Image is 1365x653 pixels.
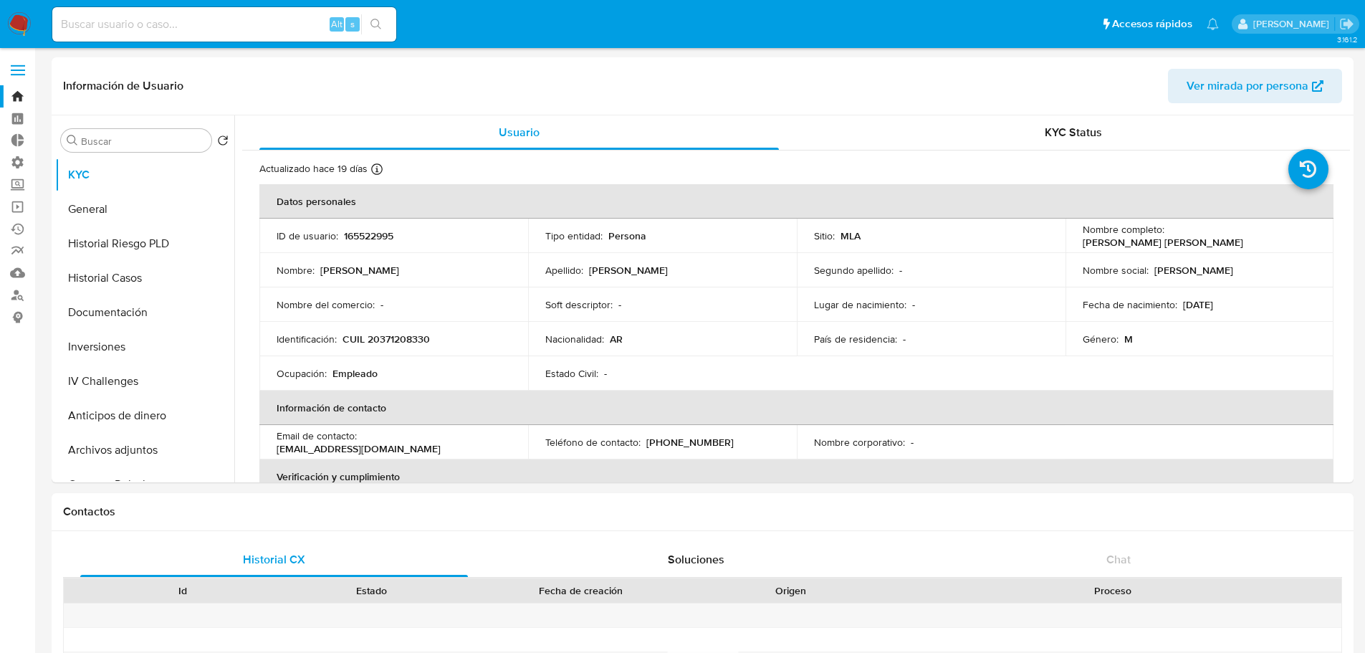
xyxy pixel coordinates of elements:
p: - [911,436,914,449]
p: Nombre social : [1083,264,1149,277]
button: Historial Casos [55,261,234,295]
button: Historial Riesgo PLD [55,227,234,261]
button: search-icon [361,14,391,34]
p: [PERSON_NAME] [PERSON_NAME] [1083,236,1243,249]
p: M [1124,333,1133,345]
div: Fecha de creación [476,583,686,598]
p: 165522995 [344,229,393,242]
p: - [618,298,621,311]
button: Buscar [67,135,78,146]
p: [PERSON_NAME] [320,264,399,277]
button: Volver al orden por defecto [217,135,229,151]
div: Estado [287,583,456,598]
th: Información de contacto [259,391,1333,425]
p: Género : [1083,333,1119,345]
p: Nombre completo : [1083,223,1164,236]
p: Estado Civil : [545,367,598,380]
p: Empleado [332,367,378,380]
p: Soft descriptor : [545,298,613,311]
p: Ocupación : [277,367,327,380]
p: - [380,298,383,311]
a: Salir [1339,16,1354,32]
button: Anticipos de dinero [55,399,234,433]
span: Ver mirada por persona [1187,69,1308,103]
span: Chat [1106,551,1131,568]
p: [PERSON_NAME] [1154,264,1233,277]
p: Identificación : [277,333,337,345]
p: País de residencia : [814,333,897,345]
p: - [604,367,607,380]
p: Nombre corporativo : [814,436,905,449]
p: Segundo apellido : [814,264,894,277]
button: Cruces y Relaciones [55,467,234,502]
p: alan.sanchez@mercadolibre.com [1253,17,1334,31]
p: - [912,298,915,311]
button: Ver mirada por persona [1168,69,1342,103]
button: General [55,192,234,227]
h1: Información de Usuario [63,79,183,93]
a: Notificaciones [1207,18,1219,30]
p: [PERSON_NAME] [589,264,668,277]
p: Nombre : [277,264,315,277]
p: [PHONE_NUMBER] [646,436,734,449]
p: Email de contacto : [277,429,357,442]
p: - [899,264,902,277]
span: KYC Status [1045,124,1102,140]
span: Accesos rápidos [1112,16,1192,32]
input: Buscar usuario o caso... [52,15,396,34]
div: Id [99,583,267,598]
p: Nacionalidad : [545,333,604,345]
button: Inversiones [55,330,234,364]
div: Proceso [895,583,1331,598]
p: Persona [608,229,646,242]
span: s [350,17,355,31]
span: Alt [331,17,343,31]
p: - [903,333,906,345]
span: Historial CX [243,551,305,568]
span: Soluciones [668,551,724,568]
p: Sitio : [814,229,835,242]
th: Verificación y cumplimiento [259,459,1333,494]
h1: Contactos [63,505,1342,519]
p: Lugar de nacimiento : [814,298,906,311]
input: Buscar [81,135,206,148]
p: [DATE] [1183,298,1213,311]
button: Archivos adjuntos [55,433,234,467]
button: IV Challenges [55,364,234,399]
p: CUIL 20371208330 [343,333,430,345]
p: Nombre del comercio : [277,298,375,311]
div: Origen [707,583,875,598]
p: MLA [840,229,861,242]
span: Usuario [499,124,540,140]
p: AR [610,333,623,345]
p: Apellido : [545,264,583,277]
p: ID de usuario : [277,229,338,242]
button: KYC [55,158,234,192]
p: Actualizado hace 19 días [259,162,368,176]
p: [EMAIL_ADDRESS][DOMAIN_NAME] [277,442,441,455]
p: Teléfono de contacto : [545,436,641,449]
th: Datos personales [259,184,1333,219]
p: Tipo entidad : [545,229,603,242]
button: Documentación [55,295,234,330]
p: Fecha de nacimiento : [1083,298,1177,311]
